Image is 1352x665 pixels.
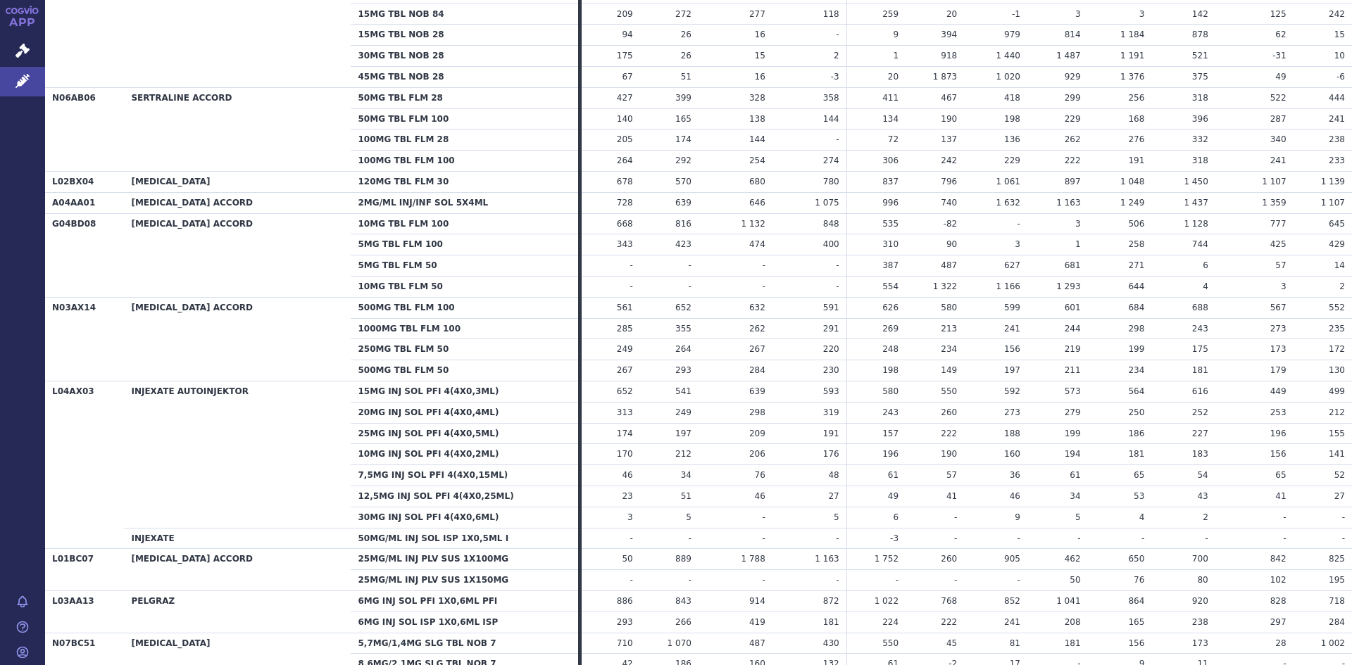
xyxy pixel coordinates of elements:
span: 20 [888,72,899,82]
span: 248 [882,344,899,354]
span: 1 048 [1120,177,1144,186]
span: 194 [1065,449,1081,459]
span: 181 [1192,365,1208,375]
span: 212 [1329,407,1345,417]
span: 652 [675,303,691,312]
span: 277 [749,9,765,19]
span: 249 [617,344,633,354]
span: 688 [1192,303,1208,312]
span: 179 [1270,365,1287,375]
span: 487 [941,260,957,270]
th: 10MG TBL FLM 100 [351,213,577,234]
th: 25MG INJ SOL PFI 4(4X0,5ML) [351,423,577,444]
span: 1 440 [996,51,1020,61]
span: 140 [617,114,633,124]
span: 186 [1128,429,1144,438]
span: 293 [675,365,691,375]
span: - [762,260,765,270]
span: 51 [681,72,691,82]
span: 291 [823,324,839,334]
span: 299 [1065,93,1081,103]
span: 918 [941,51,957,61]
span: 680 [749,177,765,186]
span: 244 [1065,324,1081,334]
span: 130 [1329,365,1345,375]
span: 1 184 [1120,30,1144,39]
span: 67 [622,72,632,82]
span: 222 [941,429,957,438]
span: 639 [749,386,765,396]
span: 728 [617,198,633,208]
span: 250 [1128,407,1144,417]
th: 5MG TBL FLM 50 [351,255,577,277]
span: 816 [675,219,691,229]
span: 284 [749,365,765,375]
span: 474 [749,239,765,249]
span: 173 [1270,344,1287,354]
span: 394 [941,30,957,39]
span: 142 [1192,9,1208,19]
th: 50MG TBL FLM 28 [351,87,577,108]
th: [MEDICAL_DATA] ACCORD [124,213,351,297]
span: 678 [617,177,633,186]
span: 175 [617,51,633,61]
span: 262 [749,324,765,334]
span: 550 [941,386,957,396]
span: 668 [617,219,633,229]
th: INJEXATE AUTOINJEKTOR [124,381,351,528]
span: 209 [749,429,765,438]
span: 499 [1329,386,1345,396]
span: 136 [1004,134,1020,144]
span: 646 [749,198,765,208]
span: 241 [1270,156,1287,165]
span: 16 [755,30,765,39]
span: 205 [617,134,633,144]
span: 199 [1065,429,1081,438]
span: 238 [1329,134,1345,144]
span: 174 [617,429,633,438]
span: 279 [1065,407,1081,417]
span: 188 [1004,429,1020,438]
span: 506 [1128,219,1144,229]
span: 298 [1128,324,1144,334]
span: 15 [755,51,765,61]
span: 172 [1329,344,1345,354]
span: 552 [1329,303,1345,312]
span: 996 [882,198,899,208]
th: N03AX14 [45,297,124,381]
span: 233 [1329,156,1345,165]
span: 242 [941,156,957,165]
th: 500MG TBL FLM 50 [351,360,577,381]
span: 274 [823,156,839,165]
span: 62 [1275,30,1286,39]
span: 3 [1075,9,1081,19]
span: - [762,281,765,291]
span: 1 061 [996,177,1020,186]
span: 639 [675,198,691,208]
span: 423 [675,239,691,249]
span: 26 [681,51,691,61]
span: 273 [1004,407,1020,417]
span: 573 [1065,386,1081,396]
span: 190 [941,114,957,124]
span: - [630,281,632,291]
span: 1 075 [815,198,839,208]
span: 243 [882,407,899,417]
span: 267 [617,365,633,375]
span: 149 [941,365,957,375]
span: 234 [1128,365,1144,375]
span: 209 [617,9,633,19]
th: SERTRALINE ACCORD [124,87,351,171]
span: 425 [1270,239,1287,249]
span: 155 [1329,429,1345,438]
span: 570 [675,177,691,186]
span: 269 [882,324,899,334]
span: -3 [831,72,839,82]
span: 1 128 [1184,219,1208,229]
span: 156 [1004,344,1020,354]
span: - [836,281,839,291]
span: 626 [882,303,899,312]
span: 242 [1329,9,1345,19]
span: - [689,260,691,270]
span: 449 [1270,386,1287,396]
